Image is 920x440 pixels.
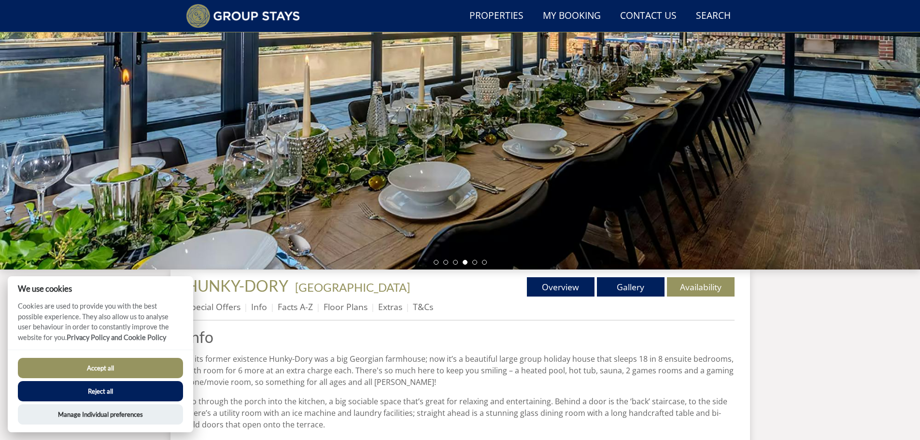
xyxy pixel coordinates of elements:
a: Gallery [597,277,665,297]
button: Reject all [18,381,183,401]
a: Properties [466,5,527,27]
a: Facts A-Z [278,301,313,312]
a: Special Offers [186,301,241,312]
h2: We use cookies [8,284,193,293]
img: Group Stays [186,4,300,28]
a: Floor Plans [324,301,368,312]
a: T&Cs [413,301,433,312]
a: [GEOGRAPHIC_DATA] [295,280,410,294]
p: Cookies are used to provide you with the best possible experience. They also allow us to analyse ... [8,301,193,350]
a: Overview [527,277,594,297]
a: My Booking [539,5,605,27]
a: Availability [667,277,735,297]
p: Go through the porch into the kitchen, a big sociable space that’s great for relaxing and enterta... [186,396,735,430]
p: In its former existence Hunky-Dory was a big Georgian farmhouse; now it’s a beautiful large group... [186,353,735,388]
span: - [291,280,410,294]
button: Manage Individual preferences [18,404,183,425]
a: Contact Us [616,5,680,27]
a: Info [186,328,735,345]
a: Info [251,301,267,312]
span: HUNKY-DORY [186,276,288,295]
a: HUNKY-DORY [186,276,291,295]
button: Accept all [18,358,183,378]
a: Extras [378,301,402,312]
a: Privacy Policy and Cookie Policy [67,333,166,341]
a: Search [692,5,735,27]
